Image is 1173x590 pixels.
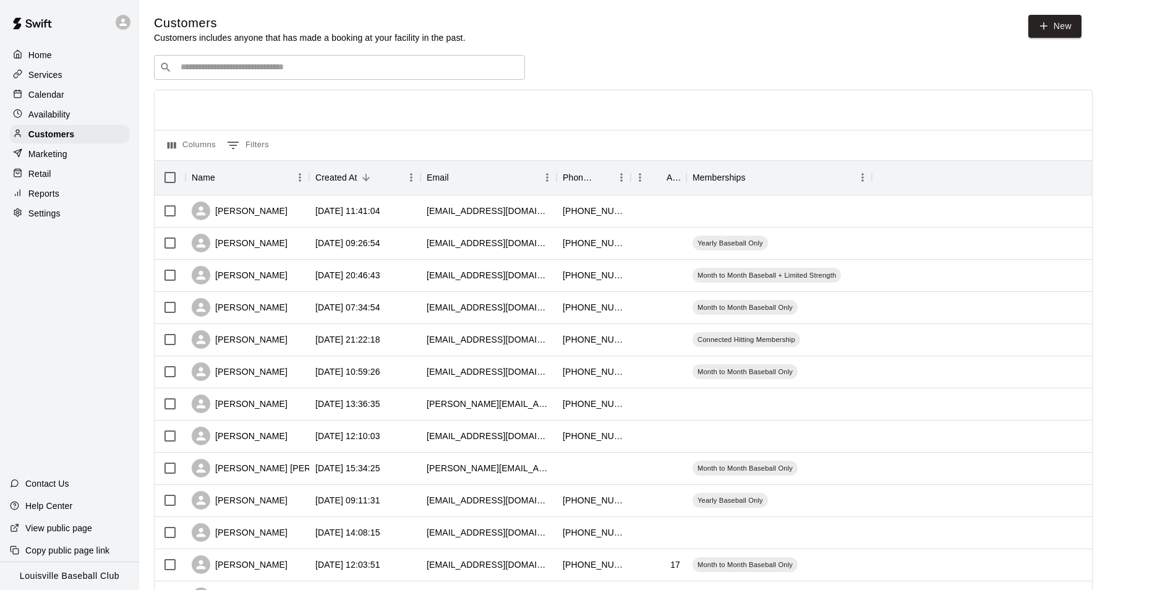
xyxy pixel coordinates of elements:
[427,526,550,539] div: rah31879@yahoo.com
[563,494,625,507] div: +15025445525
[315,430,380,442] div: 2025-08-26 12:10:03
[192,555,288,574] div: [PERSON_NAME]
[154,55,525,80] div: Search customers by name or email
[315,366,380,378] div: 2025-09-01 10:59:26
[563,398,625,410] div: +12704013709
[25,477,69,490] p: Contact Us
[192,234,288,252] div: [PERSON_NAME]
[154,15,466,32] h5: Customers
[563,366,625,378] div: +15022719652
[420,160,557,195] div: Email
[10,145,129,163] a: Marketing
[315,205,380,217] div: 2025-09-13 11:41:04
[10,46,129,64] a: Home
[10,204,129,223] a: Settings
[631,168,649,187] button: Menu
[427,430,550,442] div: billshade576@gmail.com
[402,168,420,187] button: Menu
[595,169,612,186] button: Sort
[10,125,129,143] a: Customers
[693,268,841,283] div: Month to Month Baseball + Limited Strength
[215,169,232,186] button: Sort
[315,462,380,474] div: 2025-08-25 15:34:25
[427,205,550,217] div: atwellrl@gmail.com
[853,168,872,187] button: Menu
[192,362,288,381] div: [PERSON_NAME]
[1028,15,1081,38] a: New
[315,269,380,281] div: 2025-09-09 20:46:43
[192,330,288,349] div: [PERSON_NAME]
[10,165,129,183] a: Retail
[28,187,59,200] p: Reports
[192,491,288,510] div: [PERSON_NAME]
[10,105,129,124] a: Availability
[693,236,768,250] div: Yearly Baseball Only
[28,207,61,220] p: Settings
[192,298,288,317] div: [PERSON_NAME]
[192,523,288,542] div: [PERSON_NAME]
[693,557,798,572] div: Month to Month Baseball Only
[427,366,550,378] div: merlehenry@bbtel.com
[670,558,680,571] div: 17
[357,169,375,186] button: Sort
[427,333,550,346] div: deynese@gmail.com
[693,461,798,476] div: Month to Month Baseball Only
[563,205,625,217] div: +12702319304
[28,128,74,140] p: Customers
[693,493,768,508] div: Yearly Baseball Only
[649,169,667,186] button: Sort
[192,266,288,284] div: [PERSON_NAME]
[25,522,92,534] p: View public page
[449,169,466,186] button: Sort
[427,301,550,314] div: carinschetler@gmail.com
[631,160,686,195] div: Age
[427,462,550,474] div: brent@amlunglawncare.com
[192,459,362,477] div: [PERSON_NAME] [PERSON_NAME]
[563,301,625,314] div: +15024457682
[309,160,420,195] div: Created At
[10,85,129,104] a: Calendar
[563,237,625,249] div: +18083521750
[192,160,215,195] div: Name
[746,169,763,186] button: Sort
[28,49,52,61] p: Home
[693,300,798,315] div: Month to Month Baseball Only
[693,270,841,280] span: Month to Month Baseball + Limited Strength
[25,500,72,512] p: Help Center
[164,135,219,155] button: Select columns
[693,463,798,473] span: Month to Month Baseball Only
[315,558,380,571] div: 2025-08-23 12:03:51
[693,160,746,195] div: Memberships
[667,160,680,195] div: Age
[563,160,595,195] div: Phone Number
[563,333,625,346] div: +15022956420
[10,66,129,84] a: Services
[563,526,625,539] div: +15028364677
[315,526,380,539] div: 2025-08-24 14:08:15
[693,238,768,248] span: Yearly Baseball Only
[20,570,119,583] p: Louisville Baseball Club
[28,168,51,180] p: Retail
[25,544,109,557] p: Copy public page link
[563,430,625,442] div: +15026437983
[693,332,800,347] div: Connected Hitting Membership
[427,398,550,410] div: seth.breitner@gmail.com
[612,168,631,187] button: Menu
[693,560,798,570] span: Month to Month Baseball Only
[10,184,129,203] a: Reports
[315,333,380,346] div: 2025-09-04 21:22:18
[693,495,768,505] span: Yearly Baseball Only
[315,398,380,410] div: 2025-08-29 13:36:35
[427,160,449,195] div: Email
[28,108,70,121] p: Availability
[154,32,466,44] p: Customers includes anyone that has made a booking at your facility in the past.
[693,364,798,379] div: Month to Month Baseball Only
[693,302,798,312] span: Month to Month Baseball Only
